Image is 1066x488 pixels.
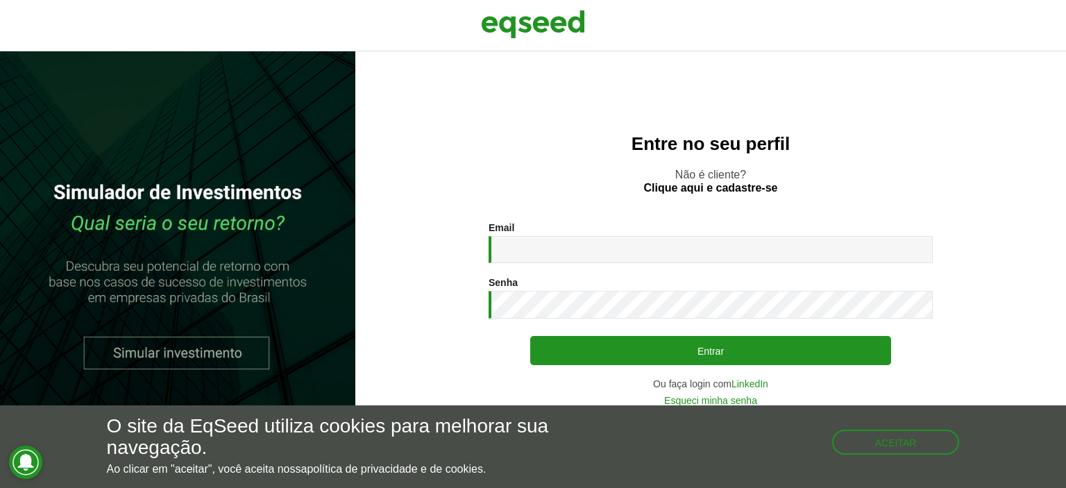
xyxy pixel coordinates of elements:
[489,278,518,287] label: Senha
[107,416,618,459] h5: O site da EqSeed utiliza cookies para melhorar sua navegação.
[664,396,757,405] a: Esqueci minha senha
[489,223,514,233] label: Email
[107,462,618,476] p: Ao clicar em "aceitar", você aceita nossa .
[481,7,585,42] img: EqSeed Logo
[489,379,933,389] div: Ou faça login com
[307,464,483,475] a: política de privacidade e de cookies
[731,379,768,389] a: LinkedIn
[832,430,960,455] button: Aceitar
[644,183,778,194] a: Clique aqui e cadastre-se
[530,336,891,365] button: Entrar
[383,168,1038,194] p: Não é cliente?
[383,134,1038,154] h2: Entre no seu perfil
